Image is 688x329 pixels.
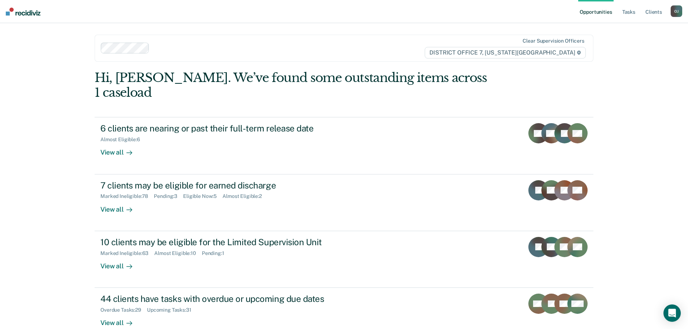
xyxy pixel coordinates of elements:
[100,143,141,157] div: View all
[100,307,147,313] div: Overdue Tasks : 29
[425,47,585,59] span: DISTRICT OFFICE 7, [US_STATE][GEOGRAPHIC_DATA]
[222,193,268,199] div: Almost Eligible : 2
[202,250,230,256] div: Pending : 1
[100,180,354,191] div: 7 clients may be eligible for earned discharge
[147,307,197,313] div: Upcoming Tasks : 31
[100,237,354,247] div: 10 clients may be eligible for the Limited Supervision Unit
[100,199,141,213] div: View all
[100,123,354,134] div: 6 clients are nearing or past their full-term release date
[6,8,40,16] img: Recidiviz
[95,117,593,174] a: 6 clients are nearing or past their full-term release dateAlmost Eligible:6View all
[100,193,154,199] div: Marked Ineligible : 78
[100,250,154,256] div: Marked Ineligible : 63
[95,174,593,231] a: 7 clients may be eligible for earned dischargeMarked Ineligible:78Pending:3Eligible Now:5Almost E...
[100,294,354,304] div: 44 clients have tasks with overdue or upcoming due dates
[154,193,183,199] div: Pending : 3
[95,70,494,100] div: Hi, [PERSON_NAME]. We’ve found some outstanding items across 1 caseload
[183,193,222,199] div: Eligible Now : 5
[100,256,141,270] div: View all
[100,313,141,327] div: View all
[154,250,202,256] div: Almost Eligible : 10
[671,5,682,17] button: OJ
[95,231,593,288] a: 10 clients may be eligible for the Limited Supervision UnitMarked Ineligible:63Almost Eligible:10...
[100,137,146,143] div: Almost Eligible : 6
[671,5,682,17] div: O J
[663,304,681,322] div: Open Intercom Messenger
[523,38,584,44] div: Clear supervision officers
